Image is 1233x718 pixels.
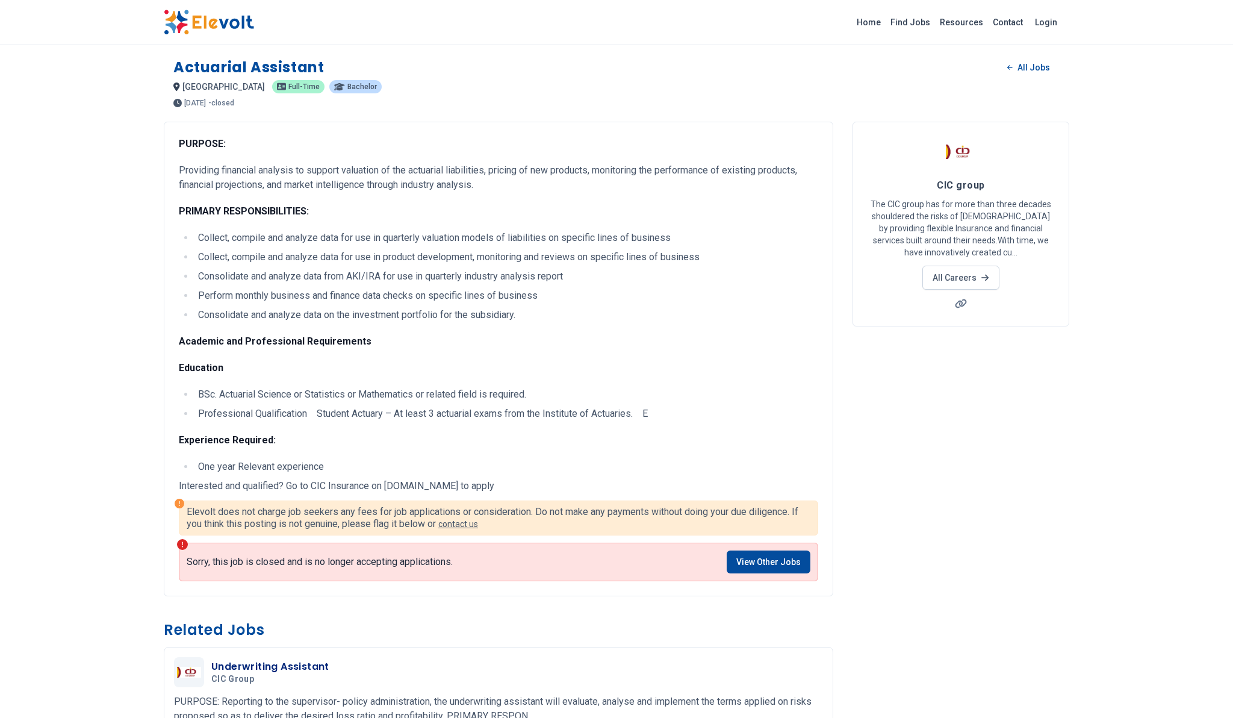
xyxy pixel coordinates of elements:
[179,479,818,493] p: Interested and qualified? Go to CIC Insurance on [DOMAIN_NAME] to apply
[852,13,886,32] a: Home
[922,266,999,290] a: All Careers
[179,362,223,373] strong: Education
[194,250,818,264] li: Collect, compile and analyze data for use in product development, monitoring and reviews on speci...
[194,289,818,303] li: Perform monthly business and finance data checks on specific lines of business
[179,205,309,217] strong: PRIMARY RESPONSIBILITIES:
[347,83,377,90] span: Bachelor
[194,231,818,245] li: Collect, compile and analyze data for use in quarterly valuation models of liabilities on specifi...
[182,82,265,92] span: [GEOGRAPHIC_DATA]
[194,269,818,284] li: Consolidate and analyze data from AKI/IRA for use in quarterly industry analysis report
[187,556,453,568] p: Sorry, this job is closed and is no longer accepting applications.
[184,99,206,107] span: [DATE]
[179,336,371,347] strong: Academic and Professional Requirements
[868,198,1054,258] p: The CIC group has for more than three decades shouldered the risks of [DEMOGRAPHIC_DATA] by provi...
[438,519,478,529] a: contact us
[194,387,818,402] li: BSc. Actuarial Science or Statistics or Mathematics or related field is required.
[1028,10,1064,34] a: Login
[179,138,226,149] strong: PURPOSE:
[179,434,276,446] strong: Experience Required:
[988,13,1028,32] a: Contact
[946,137,976,167] img: CIC group
[164,620,833,640] h3: Related Jobs
[211,660,329,674] h3: Underwriting Assistant
[179,163,818,192] p: Providing financial analysis to support valuation of the actuarial liabilities, pricing of new pr...
[187,506,810,530] p: Elevolt does not charge job seekers any fees for job applications or consideration. Do not make a...
[173,58,324,77] h1: Actuarial Assistant
[288,83,320,90] span: Full-time
[194,407,818,421] li: Professional Qualification Student Actuary – At least 3 actuarial exams from the Institute of Act...
[937,179,984,191] span: CIC group
[886,13,935,32] a: Find Jobs
[935,13,988,32] a: Resources
[998,58,1060,76] a: All Jobs
[194,460,818,474] li: One year Relevant experience
[208,99,234,107] p: - closed
[727,551,810,573] a: View Other Jobs
[177,667,201,678] img: CIC group
[211,674,254,685] span: CIC group
[164,10,254,35] img: Elevolt
[194,308,818,322] li: Consolidate and analyze data on the investment portfolio for the subsidiary.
